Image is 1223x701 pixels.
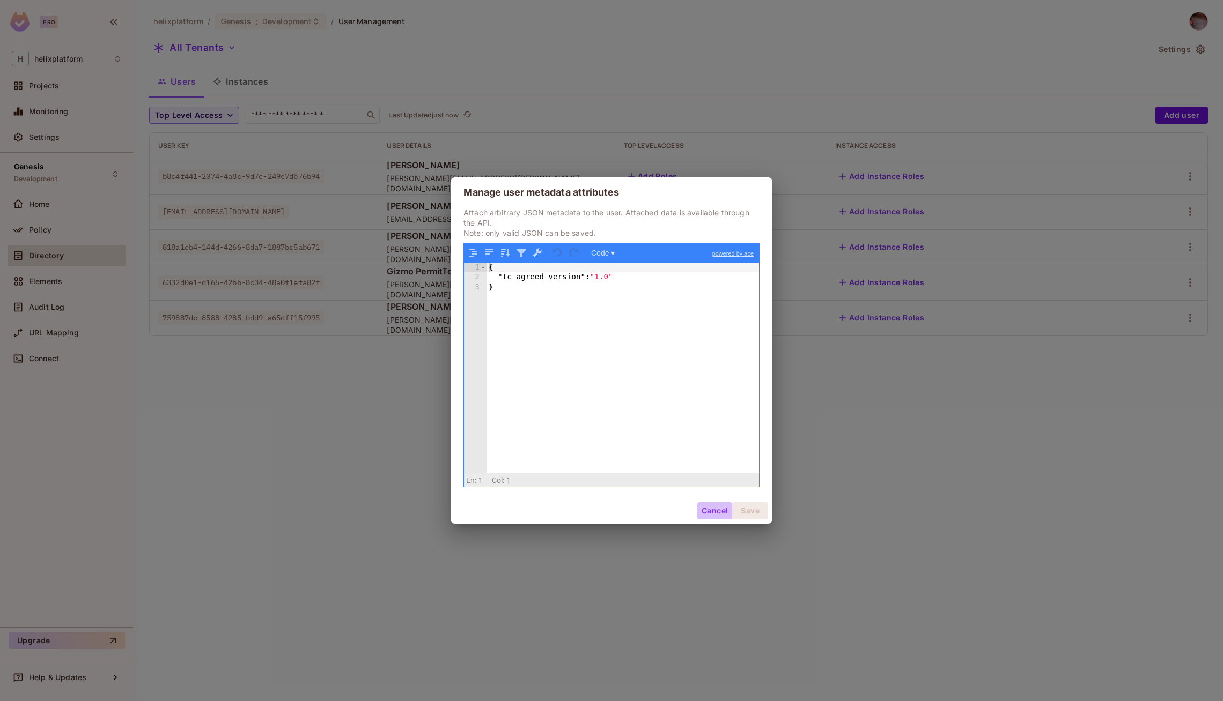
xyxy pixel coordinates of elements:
span: 1 [478,476,483,484]
button: Code ▾ [587,246,618,260]
div: 1 [464,263,487,273]
div: 3 [464,282,487,293]
button: Save [732,502,768,519]
button: Undo last action (Ctrl+Z) [551,246,565,260]
button: Compact JSON data, remove all whitespaces (Ctrl+Shift+I) [482,246,496,260]
button: Redo (Ctrl+Shift+Z) [567,246,581,260]
button: Sort contents [498,246,512,260]
span: 1 [506,476,511,484]
button: Cancel [697,502,732,519]
a: powered by ace [707,244,759,263]
button: Filter, sort, or transform contents [514,246,528,260]
h2: Manage user metadata attributes [451,177,772,207]
div: 2 [464,272,487,282]
button: Repair JSON: fix quotes and escape characters, remove comments and JSONP notation, turn JavaScrip... [531,246,544,260]
p: Attach arbitrary JSON metadata to the user. Attached data is available through the API. Note: onl... [463,207,760,238]
span: Col: [492,476,505,484]
button: Format JSON data, with proper indentation and line feeds (Ctrl+I) [466,246,480,260]
span: Ln: [466,476,476,484]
